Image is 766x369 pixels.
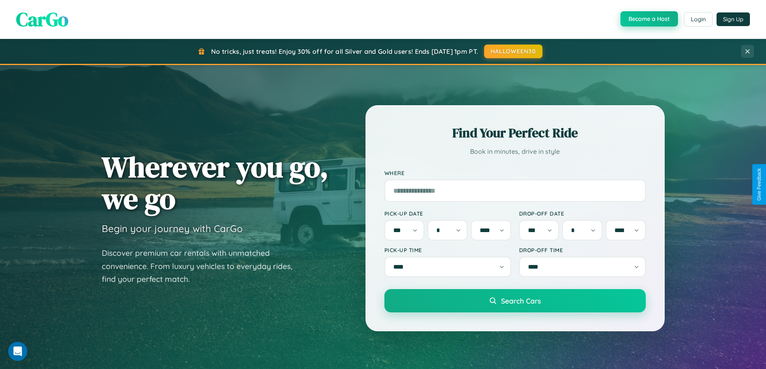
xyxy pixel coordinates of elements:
span: CarGo [16,6,68,33]
h2: Find Your Perfect Ride [384,124,646,142]
button: Become a Host [620,11,678,27]
button: Sign Up [717,12,750,26]
h1: Wherever you go, we go [102,151,329,214]
button: Search Cars [384,289,646,312]
label: Pick-up Time [384,247,511,253]
p: Discover premium car rentals with unmatched convenience. From luxury vehicles to everyday rides, ... [102,247,303,286]
label: Where [384,169,646,176]
label: Drop-off Date [519,210,646,217]
span: Search Cars [501,296,541,305]
button: Login [684,12,713,27]
div: Give Feedback [756,168,762,201]
h3: Begin your journey with CarGo [102,222,243,234]
label: Drop-off Time [519,247,646,253]
span: No tricks, just treats! Enjoy 30% off for all Silver and Gold users! Ends [DATE] 1pm PT. [211,47,478,55]
label: Pick-up Date [384,210,511,217]
p: Book in minutes, drive in style [384,146,646,157]
iframe: Intercom live chat [8,342,27,361]
button: HALLOWEEN30 [484,45,542,58]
